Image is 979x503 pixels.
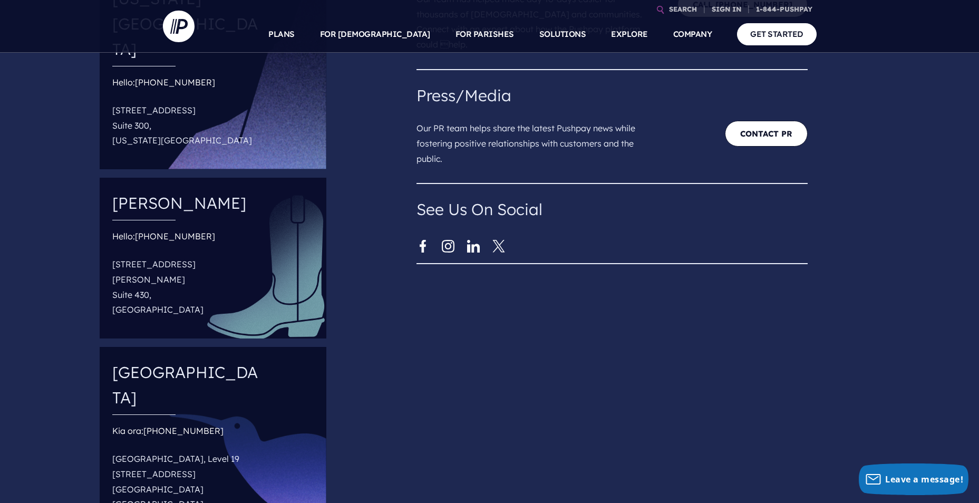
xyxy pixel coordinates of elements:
a: GET STARTED [737,23,817,45]
div: Hello: [112,229,263,322]
h4: Press/Media [416,83,808,108]
a: EXPLORE [611,16,648,53]
a: Contact PR [725,121,808,147]
h4: See Us On Social [416,197,808,222]
a: FOR [DEMOGRAPHIC_DATA] [320,16,430,53]
h4: [GEOGRAPHIC_DATA] [112,355,263,414]
a: COMPANY [673,16,712,53]
p: Our PR team helps share the latest Pushpay news while fostering positive relationships with custo... [416,108,652,170]
p: [STREET_ADDRESS][PERSON_NAME] Suite 430, [GEOGRAPHIC_DATA] [112,253,263,322]
a: [PHONE_NUMBER] [143,425,224,436]
a: [PHONE_NUMBER] [135,77,215,88]
h4: [PERSON_NAME] [112,186,263,220]
div: Hello: [112,75,263,152]
a: SOLUTIONS [539,16,586,53]
a: [PHONE_NUMBER] [135,231,215,241]
span: Leave a message! [885,473,963,485]
a: FOR PARISHES [455,16,514,53]
a: PLANS [268,16,295,53]
button: Leave a message! [859,463,968,495]
p: [STREET_ADDRESS] Suite 300, [US_STATE][GEOGRAPHIC_DATA] [112,99,263,152]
